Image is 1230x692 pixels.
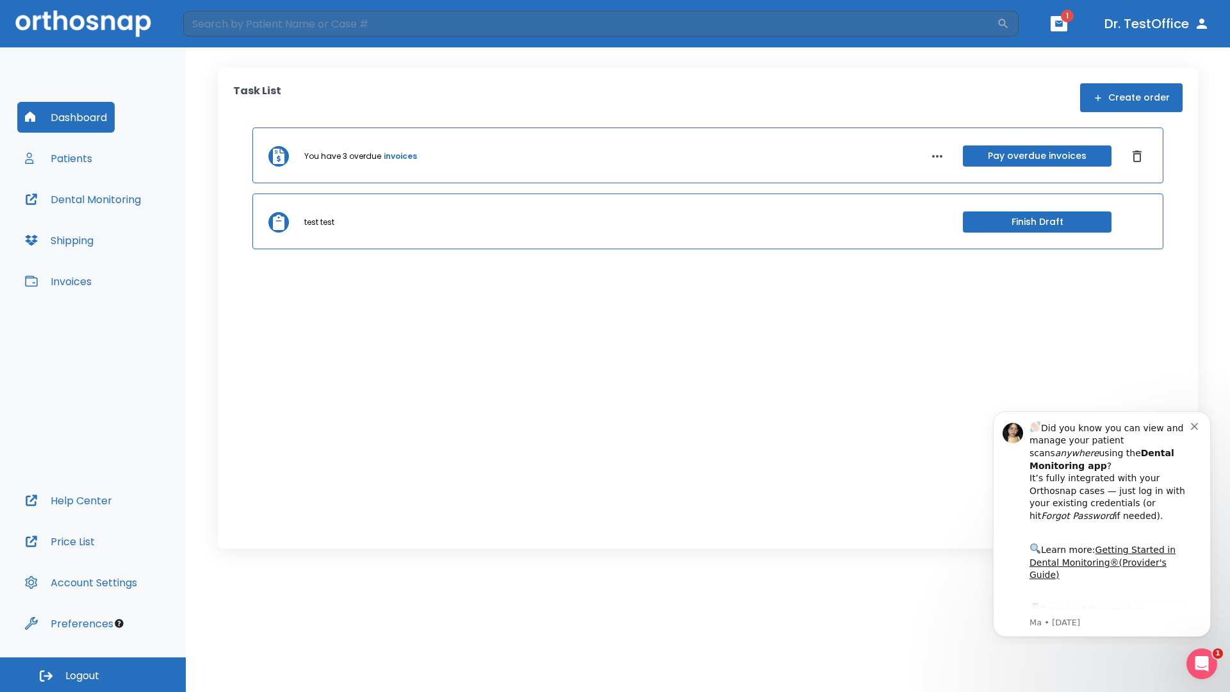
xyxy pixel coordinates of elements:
[304,217,334,228] p: test test
[304,151,381,162] p: You have 3 overdue
[17,485,120,516] button: Help Center
[17,184,149,215] button: Dental Monitoring
[1213,648,1223,659] span: 1
[233,83,281,112] p: Task List
[183,11,997,37] input: Search by Patient Name or Case #
[17,143,100,174] button: Patients
[1061,10,1074,22] span: 1
[963,211,1111,233] button: Finish Draft
[65,669,99,683] span: Logout
[15,10,151,37] img: Orthosnap
[17,266,99,297] button: Invoices
[113,618,125,629] div: Tooltip anchor
[974,400,1230,645] iframe: Intercom notifications message
[384,151,417,162] a: invoices
[56,217,217,229] p: Message from Ma, sent 5w ago
[1127,146,1147,167] button: Dismiss
[56,201,217,267] div: Download the app: | ​ Let us know if you need help getting started!
[17,102,115,133] button: Dashboard
[1186,648,1217,679] iframe: Intercom live chat
[17,526,102,557] button: Price List
[56,204,170,227] a: App Store
[17,567,145,598] button: Account Settings
[1080,83,1183,112] button: Create order
[1099,12,1215,35] button: Dr. TestOffice
[17,225,101,256] button: Shipping
[963,145,1111,167] button: Pay overdue invoices
[17,608,121,639] button: Preferences
[217,20,227,30] button: Dismiss notification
